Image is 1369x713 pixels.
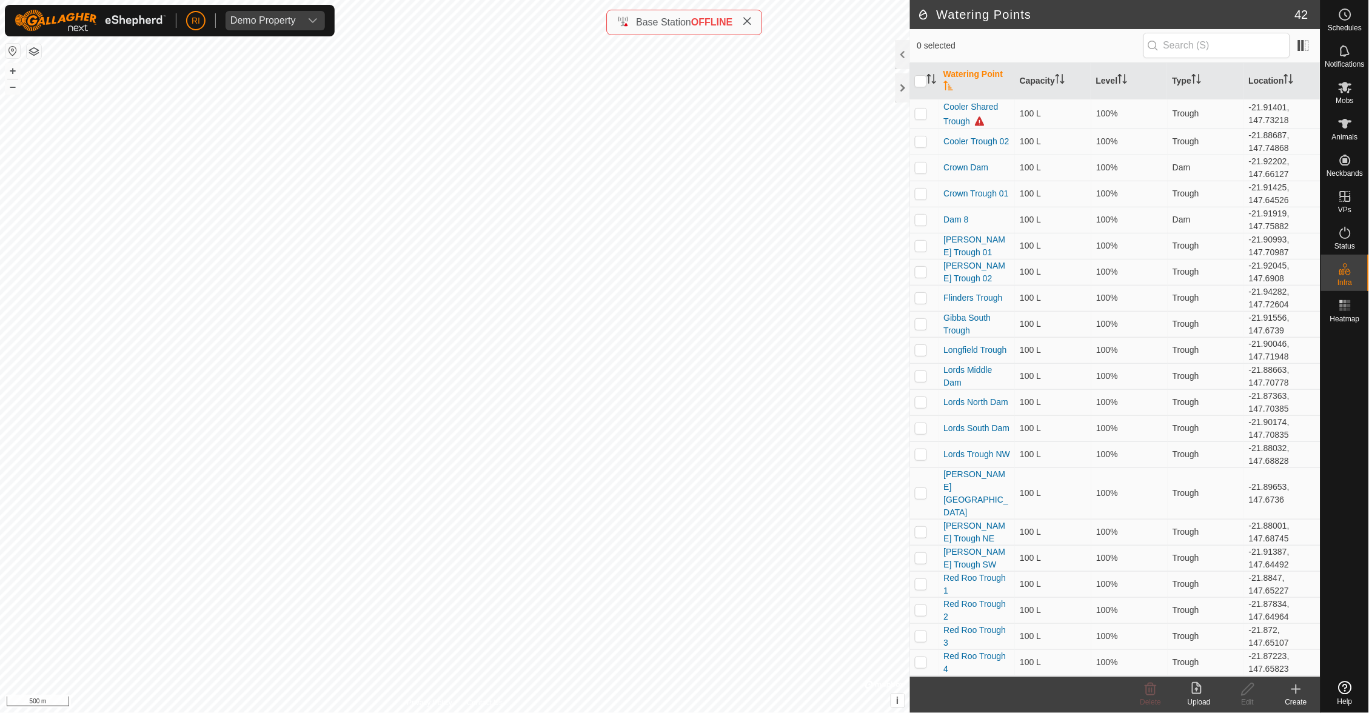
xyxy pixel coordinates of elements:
input: Search (S) [1143,33,1290,58]
div: 100% [1096,604,1163,617]
td: 100 L [1015,519,1091,545]
td: -21.91387, 147.64492 [1244,545,1320,571]
div: 100% [1096,656,1163,669]
a: Gibba South Trough [944,313,991,335]
button: Map Layers [27,44,41,59]
td: -21.88032, 147.68828 [1244,441,1320,467]
span: Schedules [1328,24,1362,32]
a: Cooler Shared Trough [944,102,999,126]
p-sorticon: Activate to sort [944,82,954,92]
td: 100 L [1015,337,1091,363]
td: Dam [1168,155,1244,181]
a: Dam 8 [944,215,969,224]
a: [PERSON_NAME] Trough NE [944,521,1006,543]
td: 100 L [1015,675,1091,701]
a: Red Roo Trough 4 [944,651,1006,674]
td: 100 L [1015,311,1091,337]
td: Trough [1168,389,1244,415]
td: -21.90174, 147.70835 [1244,415,1320,441]
div: 100% [1096,213,1163,226]
button: i [891,694,905,708]
a: Lords Middle Dam [944,365,992,387]
div: 100% [1096,487,1163,500]
div: 100% [1096,318,1163,330]
span: Heatmap [1330,315,1360,323]
td: 100 L [1015,467,1091,519]
span: VPs [1338,206,1351,213]
a: [PERSON_NAME][GEOGRAPHIC_DATA] [944,469,1009,517]
span: Infra [1337,279,1352,286]
td: 100 L [1015,545,1091,571]
a: Cooler Trough 02 [944,136,1009,146]
td: Trough [1168,285,1244,311]
td: -21.8847, 147.65227 [1244,571,1320,597]
td: Trough [1168,363,1244,389]
td: 100 L [1015,441,1091,467]
td: 100 L [1015,571,1091,597]
td: Dam [1168,207,1244,233]
th: Type [1168,63,1244,99]
td: 100 L [1015,129,1091,155]
td: -21.87834, 147.64964 [1244,597,1320,623]
span: Demo Property [226,11,301,30]
a: Red Roo Trough 2 [944,599,1006,621]
a: Longfield Trough [944,345,1007,355]
td: 100 L [1015,415,1091,441]
td: 100 L [1015,597,1091,623]
div: 100% [1096,135,1163,148]
div: 100% [1096,370,1163,383]
td: Trough [1168,571,1244,597]
td: 100 L [1015,259,1091,285]
div: 100% [1096,344,1163,356]
span: 42 [1295,5,1308,24]
td: Trough [1168,233,1244,259]
div: dropdown trigger [301,11,325,30]
td: -21.90993, 147.70987 [1244,233,1320,259]
p-sorticon: Activate to sort [927,76,937,85]
th: Capacity [1015,63,1091,99]
a: Red Roo Trough 3 [944,625,1006,648]
span: Help [1337,698,1353,705]
span: Status [1334,243,1355,250]
td: Trough [1168,129,1244,155]
td: -21.89653, 147.6736 [1244,467,1320,519]
h2: Watering Points [917,7,1295,22]
td: -21.87223, 147.65823 [1244,649,1320,675]
td: 100 L [1015,649,1091,675]
td: -21.94282, 147.72604 [1244,285,1320,311]
span: OFFLINE [691,17,732,27]
td: 100 L [1015,181,1091,207]
td: 100 L [1015,207,1091,233]
td: -21.88663, 147.70778 [1244,363,1320,389]
a: Lords Trough NW [944,449,1011,459]
td: Trough [1168,649,1244,675]
span: Neckbands [1327,170,1363,177]
span: Mobs [1336,97,1354,104]
p-sorticon: Activate to sort [1118,76,1128,85]
td: -21.88001, 147.68745 [1244,519,1320,545]
th: Level [1091,63,1168,99]
td: -21.91919, 147.75882 [1244,207,1320,233]
td: Trough [1168,623,1244,649]
div: Demo Property [230,16,296,25]
div: 100% [1096,630,1163,643]
span: Delete [1140,698,1162,706]
td: -21.87312, 147.66448 [1244,675,1320,701]
div: 100% [1096,266,1163,278]
div: 100% [1096,107,1163,120]
td: 100 L [1015,99,1091,129]
a: Help [1321,676,1369,710]
td: -21.91401, 147.73218 [1244,99,1320,129]
td: 100 L [1015,363,1091,389]
td: -21.91425, 147.64526 [1244,181,1320,207]
div: Create [1272,697,1320,708]
div: 100% [1096,239,1163,252]
a: Privacy Policy [407,697,452,708]
div: 100% [1096,448,1163,461]
td: -21.87363, 147.70385 [1244,389,1320,415]
div: 100% [1096,396,1163,409]
a: Red Roo Trough 1 [944,573,1006,595]
p-sorticon: Activate to sort [1284,76,1294,85]
span: 0 selected [917,39,1143,52]
div: 100% [1096,552,1163,564]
